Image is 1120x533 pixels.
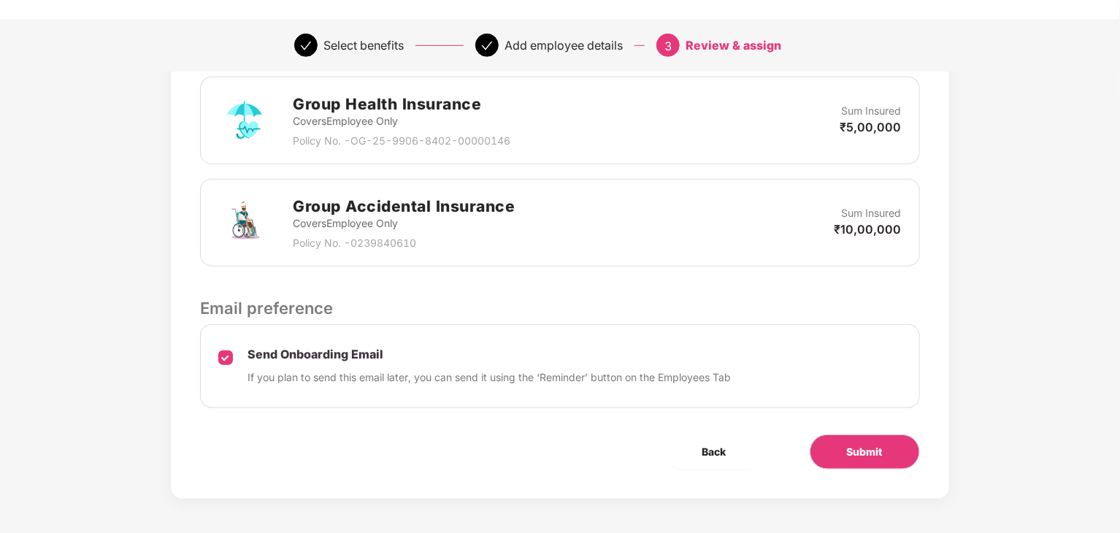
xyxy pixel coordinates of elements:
p: ₹5,00,000 [840,119,902,135]
img: svg+xml;base64,PHN2ZyB4bWxucz0iaHR0cDovL3d3dy53My5vcmcvMjAwMC9zdmciIHdpZHRoPSI3MiIgaGVpZ2h0PSI3Mi... [218,196,271,249]
p: ₹10,00,000 [835,221,902,237]
p: Send Onboarding Email [248,347,731,362]
p: Policy No. - OG-25-9906-8402-00000146 [293,133,510,149]
p: Sum Insured [842,205,902,221]
span: Submit [847,444,883,460]
p: Email preference [200,296,919,321]
img: svg+xml;base64,PHN2ZyB4bWxucz0iaHR0cDovL3d3dy53My5vcmcvMjAwMC9zdmciIHdpZHRoPSIzMCIgaGVpZ2h0PSIzMC... [15,15,37,37]
span: 3 [664,39,672,53]
p: Covers Employee Only [293,113,510,129]
span: Back [702,444,726,460]
p: Policy No. - 0239840610 [293,235,515,251]
h2: Group Accidental Insurance [293,194,515,218]
div: Review & assign [686,34,781,57]
div: Add employee details [505,34,623,57]
span: check [481,40,493,52]
div: Select benefits [323,34,404,57]
button: Back [666,434,763,469]
button: Submit [810,434,920,469]
p: Add single employee [44,18,196,36]
h2: Group Health Insurance [293,92,510,116]
span: check [300,40,312,52]
img: svg+xml;base64,PHN2ZyB4bWxucz0iaHR0cDovL3d3dy53My5vcmcvMjAwMC9zdmciIHdpZHRoPSI3MiIgaGVpZ2h0PSI3Mi... [218,94,271,147]
p: Covers Employee Only [293,215,515,231]
p: Sum Insured [842,103,902,119]
p: If you plan to send this email later, you can send it using the ‘Reminder’ button on the Employee... [248,369,731,386]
